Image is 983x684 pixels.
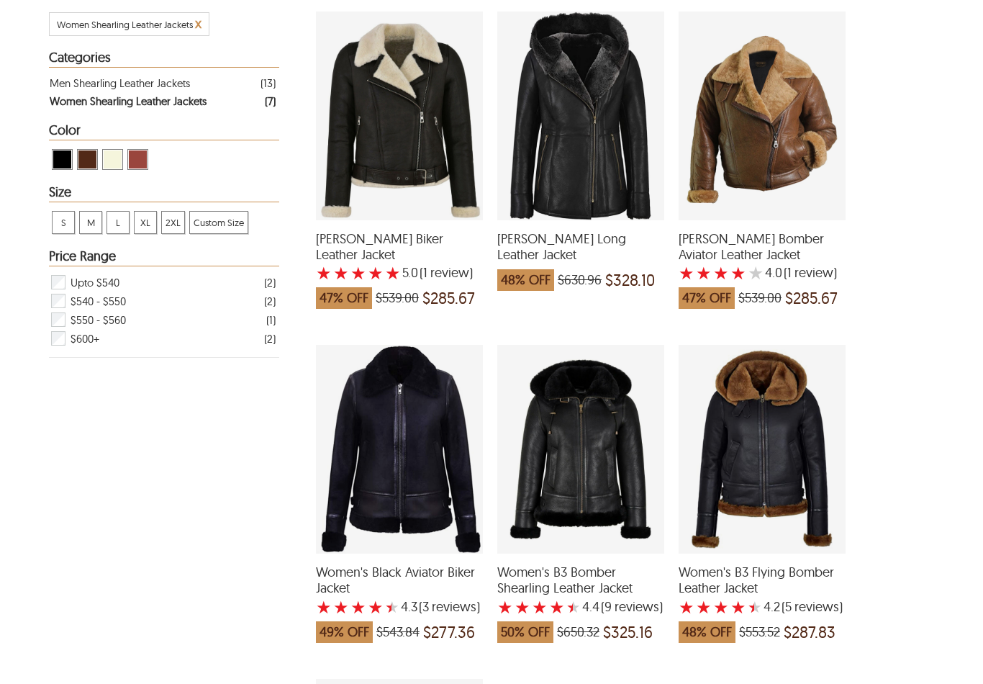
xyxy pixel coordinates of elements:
[135,212,156,233] span: XL
[601,600,612,614] span: (9
[497,231,664,262] span: Deborah Shearling Long Leather Jacket
[713,266,729,280] label: 3 rating
[748,600,762,614] label: 5 rating
[420,266,473,280] span: )
[792,600,839,614] span: reviews
[765,266,782,280] label: 4.0
[679,231,846,262] span: Kiana Bomber Aviator Leather Jacket
[71,273,119,292] span: Upto $540
[713,600,729,614] label: 3 rating
[515,600,530,614] label: 2 rating
[497,564,664,595] span: Women's B3 Bomber Shearling Leather Jacket
[748,266,764,280] label: 5 rating
[612,600,659,614] span: reviews
[161,211,185,234] div: View 2XL Women Shearling Leather Jackets
[566,600,581,614] label: 5 rating
[57,19,193,30] span: Filter Women Shearling Leather Jackets
[730,266,746,280] label: 4 rating
[402,266,418,280] label: 5.0
[50,273,276,292] div: Filter Upto $540 Women Shearling Leather Jackets
[49,249,279,266] div: Heading Filter Women Shearling Leather Jackets by Price Range
[50,329,276,348] div: Filter $600+ Women Shearling Leather Jackets
[316,544,483,649] a: Women's Black Aviator Biker Jacket with a 4.333333333333333 Star Rating 3 Product Review which wa...
[49,123,279,140] div: Heading Filter Women Shearling Leather Jackets by Color
[679,211,846,316] a: Kiana Bomber Aviator Leather Jacket with a 4 Star Rating 1 Product Review which was at a price of...
[50,74,276,92] a: Filter Men Shearling Leather Jackets
[784,266,837,280] span: )
[385,266,401,280] label: 5 rating
[265,92,276,110] div: ( 7 )
[107,211,130,234] div: View L Women Shearling Leather Jackets
[605,273,655,287] span: $328.10
[679,287,735,309] span: 47% OFF
[264,274,276,292] div: ( 2 )
[71,329,99,348] span: $600+
[127,149,148,170] div: View Cognac Women Shearling Leather Jackets
[80,212,101,233] span: M
[497,544,664,649] a: Women's B3 Bomber Shearling Leather Jacket with a 4.444444444444444 Star Rating 9 Product Review ...
[190,212,248,233] span: Custom Size
[784,266,792,280] span: (1
[195,15,201,32] span: x
[419,600,480,614] span: )
[333,266,349,280] label: 2 rating
[77,149,98,170] div: View Brown ( Brand Color ) Women Shearling Leather Jackets
[162,212,184,233] span: 2XL
[497,600,513,614] label: 1 rating
[549,600,565,614] label: 4 rating
[350,266,366,280] label: 3 rating
[316,621,373,643] span: 49% OFF
[316,287,372,309] span: 47% OFF
[385,600,399,614] label: 5 rating
[557,625,599,639] span: $650.32
[782,600,843,614] span: )
[422,291,475,305] span: $285.67
[49,185,279,202] div: Heading Filter Women Shearling Leather Jackets by Size
[316,600,332,614] label: 1 rating
[266,311,276,329] div: ( 1 )
[333,600,349,614] label: 2 rating
[679,621,735,643] span: 48% OFF
[785,291,838,305] span: $285.67
[730,600,746,614] label: 4 rating
[738,291,782,305] span: $539.00
[696,600,712,614] label: 2 rating
[49,50,279,68] div: Heading Filter Women Shearling Leather Jackets by Categories
[376,291,419,305] span: $539.00
[50,92,207,110] div: Women Shearling Leather Jackets
[739,625,780,639] span: $553.52
[316,564,483,595] span: Women's Black Aviator Biker Jacket
[376,625,420,639] span: $543.84
[368,600,384,614] label: 4 rating
[792,266,833,280] span: review
[189,211,248,234] div: View Custom Size Women Shearling Leather Jackets
[50,310,276,329] div: Filter $550 - $560 Women Shearling Leather Jackets
[195,19,201,30] a: Cancel Filter
[679,544,846,649] a: Women's B3 Flying Bomber Leather Jacket with a 4.2 Star Rating 5 Product Review which was at a pr...
[782,600,792,614] span: (5
[316,211,483,316] a: Celia Shearling Biker Leather Jacket with a 5 Star Rating 1 Product Review which was at a price o...
[603,625,653,639] span: $325.16
[423,625,475,639] span: $277.36
[50,92,276,110] a: Filter Women Shearling Leather Jackets
[497,211,664,298] a: Deborah Shearling Long Leather Jacket which was at a price of $630.96, now after discount the pri...
[401,600,417,614] label: 4.3
[50,292,276,310] div: Filter $540 - $550 Women Shearling Leather Jackets
[316,266,332,280] label: 1 rating
[420,266,427,280] span: (1
[79,211,102,234] div: View M Women Shearling Leather Jackets
[679,600,694,614] label: 1 rating
[102,149,123,170] div: View Beige Women Shearling Leather Jackets
[264,330,276,348] div: ( 2 )
[316,231,483,262] span: Celia Shearling Biker Leather Jacket
[107,212,129,233] span: L
[532,600,548,614] label: 3 rating
[419,600,429,614] span: (3
[71,310,126,329] span: $550 - $560
[679,564,846,595] span: Women's B3 Flying Bomber Leather Jacket
[350,600,366,614] label: 3 rating
[429,600,476,614] span: reviews
[784,625,835,639] span: $287.83
[679,266,694,280] label: 1 rating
